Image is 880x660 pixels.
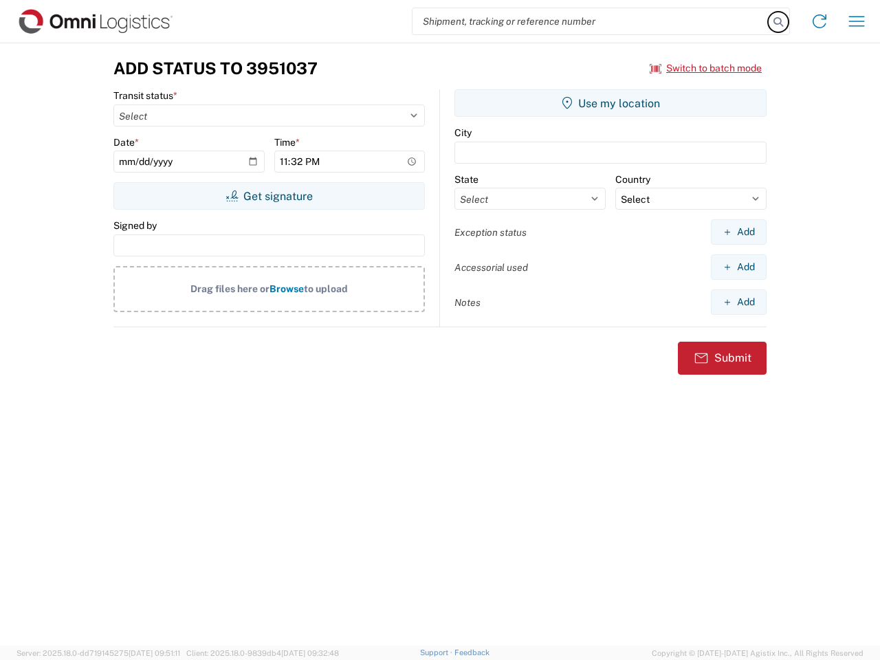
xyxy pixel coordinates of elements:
[454,89,767,117] button: Use my location
[16,649,180,657] span: Server: 2025.18.0-dd719145275
[113,136,139,148] label: Date
[113,89,177,102] label: Transit status
[711,219,767,245] button: Add
[650,57,762,80] button: Switch to batch mode
[454,261,528,274] label: Accessorial used
[304,283,348,294] span: to upload
[454,648,489,657] a: Feedback
[454,296,481,309] label: Notes
[678,342,767,375] button: Submit
[652,647,863,659] span: Copyright © [DATE]-[DATE] Agistix Inc., All Rights Reserved
[454,226,527,239] label: Exception status
[113,58,318,78] h3: Add Status to 3951037
[113,182,425,210] button: Get signature
[420,648,454,657] a: Support
[454,173,478,186] label: State
[711,289,767,315] button: Add
[454,126,472,139] label: City
[711,254,767,280] button: Add
[186,649,339,657] span: Client: 2025.18.0-9839db4
[129,649,180,657] span: [DATE] 09:51:11
[190,283,269,294] span: Drag files here or
[113,219,157,232] label: Signed by
[274,136,300,148] label: Time
[412,8,769,34] input: Shipment, tracking or reference number
[615,173,650,186] label: Country
[269,283,304,294] span: Browse
[281,649,339,657] span: [DATE] 09:32:48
